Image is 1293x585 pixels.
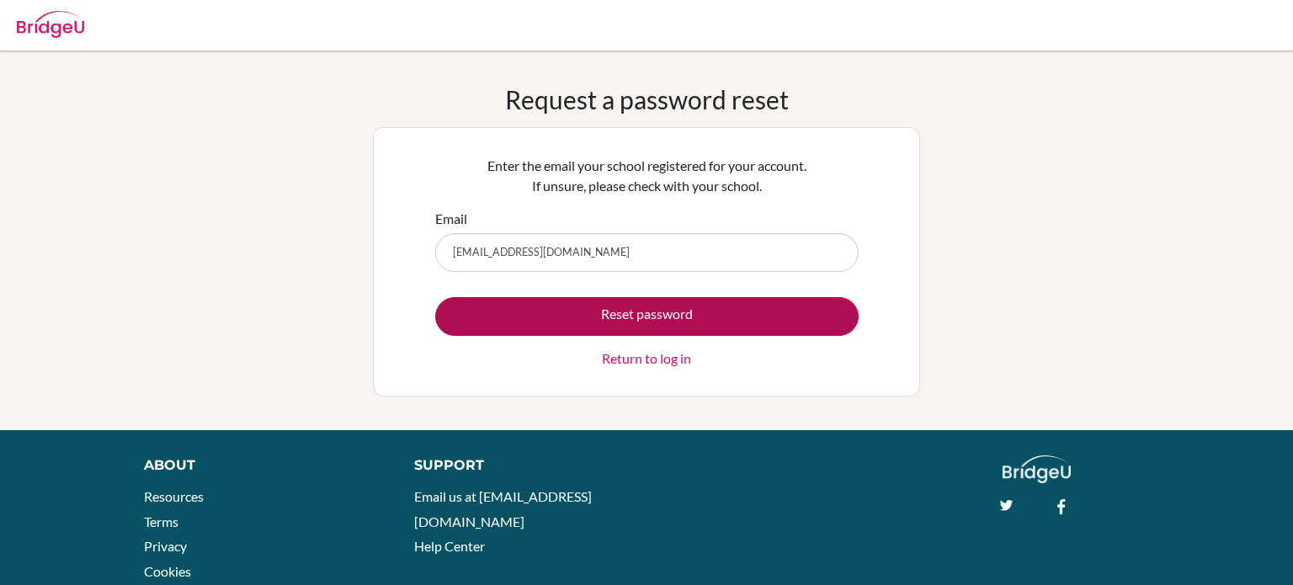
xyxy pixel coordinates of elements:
img: Bridge-U [17,11,84,38]
div: Support [414,455,629,476]
a: Cookies [144,563,191,579]
a: Terms [144,513,178,529]
a: Resources [144,488,204,504]
a: Return to log in [602,348,691,369]
a: Email us at [EMAIL_ADDRESS][DOMAIN_NAME] [414,488,592,529]
div: About [144,455,376,476]
img: logo_white@2x-f4f0deed5e89b7ecb1c2cc34c3e3d731f90f0f143d5ea2071677605dd97b5244.png [1003,455,1071,483]
p: Enter the email your school registered for your account. If unsure, please check with your school. [435,156,859,196]
a: Privacy [144,538,187,554]
a: Help Center [414,538,485,554]
button: Reset password [435,297,859,336]
label: Email [435,209,467,229]
h1: Request a password reset [505,84,789,114]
